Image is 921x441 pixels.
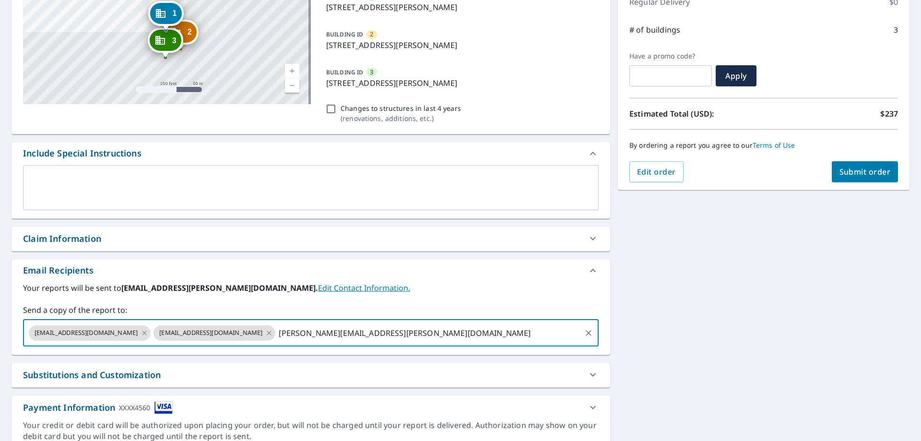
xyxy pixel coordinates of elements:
[880,108,898,119] p: $237
[285,64,299,78] a: Current Level 17, Zoom In
[326,68,363,76] p: BUILDING ID
[121,283,318,293] b: [EMAIL_ADDRESS][PERSON_NAME][DOMAIN_NAME].
[629,108,764,119] p: Estimated Total (USD):
[12,259,610,282] div: Email Recipients
[12,226,610,251] div: Claim Information
[318,283,410,293] a: EditContactInfo
[753,141,795,150] a: Terms of Use
[23,304,599,316] label: Send a copy of the report to:
[285,78,299,93] a: Current Level 17, Zoom Out
[723,71,749,81] span: Apply
[370,30,373,39] span: 2
[188,28,192,36] span: 2
[153,328,268,337] span: [EMAIL_ADDRESS][DOMAIN_NAME]
[839,167,891,177] span: Submit order
[629,161,684,182] button: Edit order
[582,326,595,340] button: Clear
[326,30,363,38] p: BUILDING ID
[29,328,143,337] span: [EMAIL_ADDRESS][DOMAIN_NAME]
[23,232,101,245] div: Claim Information
[326,39,595,51] p: [STREET_ADDRESS][PERSON_NAME]
[148,28,183,58] div: Dropped pin, building 3, Commercial property, 1587 Spring Hill Rd , VA 22182
[23,264,94,277] div: Email Recipients
[154,401,173,414] img: cardImage
[12,142,610,165] div: Include Special Instructions
[894,24,898,36] p: 3
[119,401,150,414] div: XXXX4560
[23,282,599,294] label: Your reports will be sent to
[153,325,275,341] div: [EMAIL_ADDRESS][DOMAIN_NAME]
[341,113,461,123] p: ( renovations, additions, etc. )
[23,369,161,381] div: Substitutions and Customization
[29,325,151,341] div: [EMAIL_ADDRESS][DOMAIN_NAME]
[12,363,610,387] div: Substitutions and Customization
[370,68,373,77] span: 3
[172,37,177,44] span: 3
[341,103,461,113] p: Changes to structures in last 4 years
[12,395,610,420] div: Payment InformationXXXX4560cardImage
[326,77,595,89] p: [STREET_ADDRESS][PERSON_NAME]
[637,167,676,177] span: Edit order
[148,1,183,31] div: Dropped pin, building 1, Commercial property, 1587 Spring Hill Rd Vienna, VA 22182
[629,24,680,36] p: # of buildings
[326,1,595,13] p: [STREET_ADDRESS][PERSON_NAME]
[163,20,199,49] div: Dropped pin, building 2, Commercial property, 1587 Spring Hill Rd , VA 22182
[172,10,177,17] span: 1
[716,65,756,86] button: Apply
[629,52,712,60] label: Have a promo code?
[629,141,898,150] p: By ordering a report you agree to our
[23,147,142,160] div: Include Special Instructions
[23,401,173,414] div: Payment Information
[832,161,898,182] button: Submit order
